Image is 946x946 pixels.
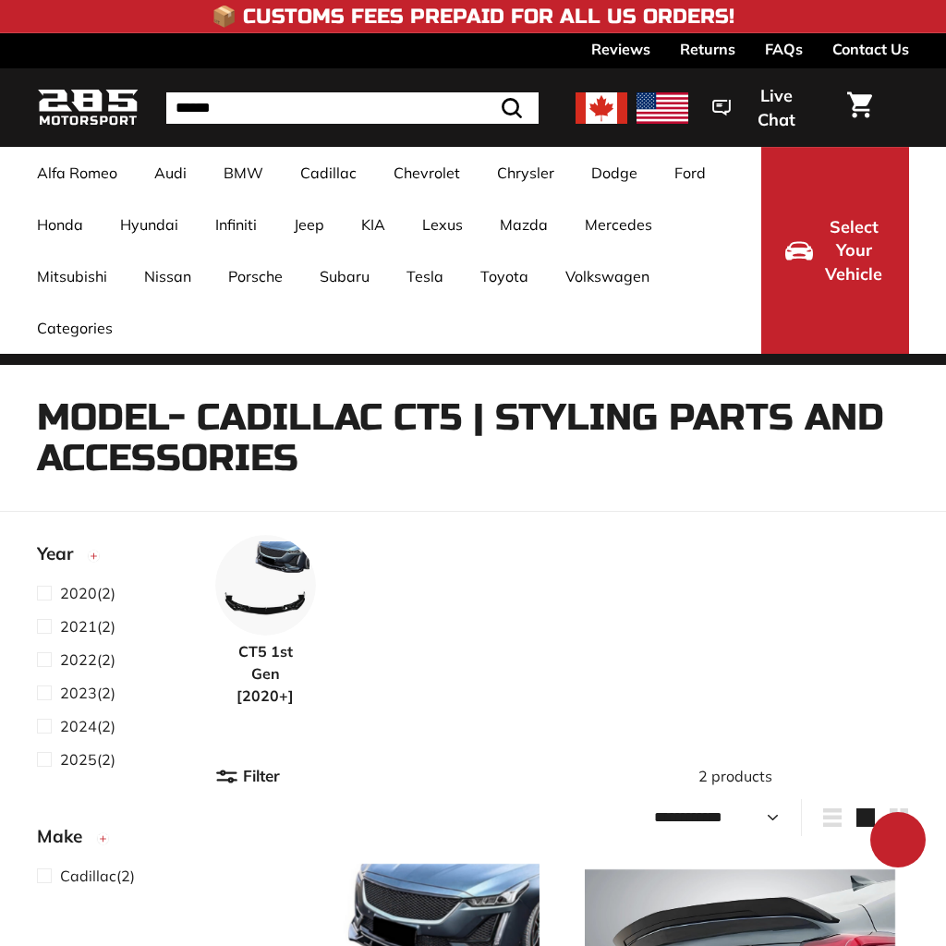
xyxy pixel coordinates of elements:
a: Audi [136,147,205,199]
a: Chrysler [479,147,573,199]
a: Jeep [275,199,343,250]
h4: 📦 Customs Fees Prepaid for All US Orders! [212,6,734,28]
span: (2) [60,649,115,671]
a: Returns [680,33,735,65]
span: 2025 [60,750,97,769]
button: Make [37,818,186,864]
h1: Model- Cadillac CT5 | Styling Parts and Accessories [37,397,909,479]
div: 2 products [563,765,909,787]
a: Ford [656,147,724,199]
span: 2021 [60,617,97,636]
a: Alfa Romeo [18,147,136,199]
a: Mercedes [566,199,671,250]
a: Honda [18,199,102,250]
span: 2020 [60,584,97,602]
a: Porsche [210,250,301,302]
a: Volkswagen [547,250,668,302]
span: 2024 [60,717,97,735]
span: 2022 [60,650,97,669]
img: Logo_285_Motorsport_areodynamics_components [37,86,139,129]
span: Make [37,823,96,850]
span: CT5 1st Gen [2020+] [215,640,315,707]
a: Lexus [404,199,481,250]
a: Tesla [388,250,462,302]
span: 2023 [60,684,97,702]
button: Live Chat [688,73,836,142]
button: Filter [215,753,280,800]
a: Chevrolet [375,147,479,199]
a: Hyundai [102,199,197,250]
a: Dodge [573,147,656,199]
a: Cadillac [282,147,375,199]
span: Year [37,540,87,567]
button: Year [37,535,186,581]
span: (2) [60,865,135,887]
span: (2) [60,715,115,737]
a: Contact Us [832,33,909,65]
inbox-online-store-chat: Shopify online store chat [865,812,931,872]
span: Live Chat [740,84,812,131]
span: Select Your Vehicle [822,215,885,286]
input: Search [166,92,539,124]
a: Mitsubishi [18,250,126,302]
a: Mazda [481,199,566,250]
span: (2) [60,682,115,704]
a: Nissan [126,250,210,302]
span: (2) [60,615,115,637]
a: Categories [18,302,131,354]
a: Subaru [301,250,388,302]
a: KIA [343,199,404,250]
a: FAQs [765,33,803,65]
a: CT5 1st Gen [2020+] [215,535,315,706]
a: BMW [205,147,282,199]
a: Reviews [591,33,650,65]
button: Select Your Vehicle [761,147,909,354]
a: Infiniti [197,199,275,250]
span: (2) [60,582,115,604]
span: (2) [60,748,115,770]
a: Toyota [462,250,547,302]
span: Cadillac [60,867,116,885]
a: Cart [836,77,883,139]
